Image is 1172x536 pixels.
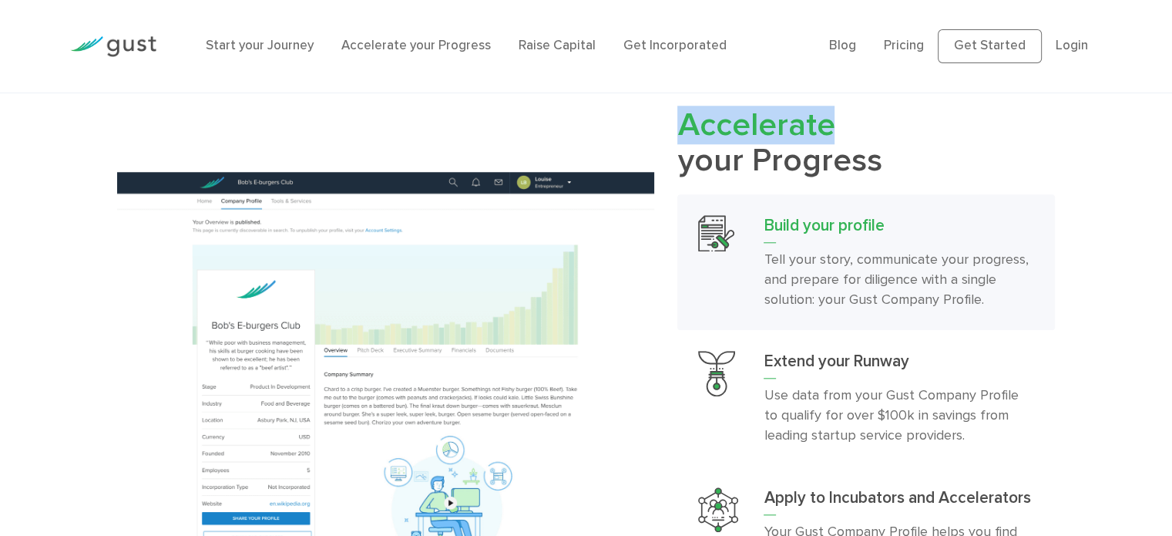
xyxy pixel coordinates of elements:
img: Build Your Profile [698,215,734,251]
h3: Build your profile [764,215,1034,243]
a: Login [1056,38,1088,53]
h3: Extend your Runway [764,351,1034,379]
img: Extend Your Runway [698,351,734,396]
h2: your Progress [677,108,1055,179]
a: Raise Capital [519,38,596,53]
span: Accelerate [677,106,835,144]
p: Use data from your Gust Company Profile to qualify for over $100k in savings from leading startup... [764,386,1034,446]
a: Get Incorporated [623,38,727,53]
a: Blog [829,38,856,53]
h3: Apply to Incubators and Accelerators [764,487,1034,515]
img: Apply To Incubators And Accelerators [698,487,738,532]
a: Extend Your RunwayExtend your RunwayUse data from your Gust Company Profile to qualify for over $... [677,330,1055,467]
img: Gust Logo [70,36,156,57]
a: Get Started [938,29,1042,63]
p: Tell your story, communicate your progress, and prepare for diligence with a single solution: you... [764,250,1034,310]
a: Pricing [884,38,924,53]
a: Start your Journey [206,38,314,53]
a: Accelerate your Progress [341,38,491,53]
a: Build Your ProfileBuild your profileTell your story, communicate your progress, and prepare for d... [677,194,1055,331]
